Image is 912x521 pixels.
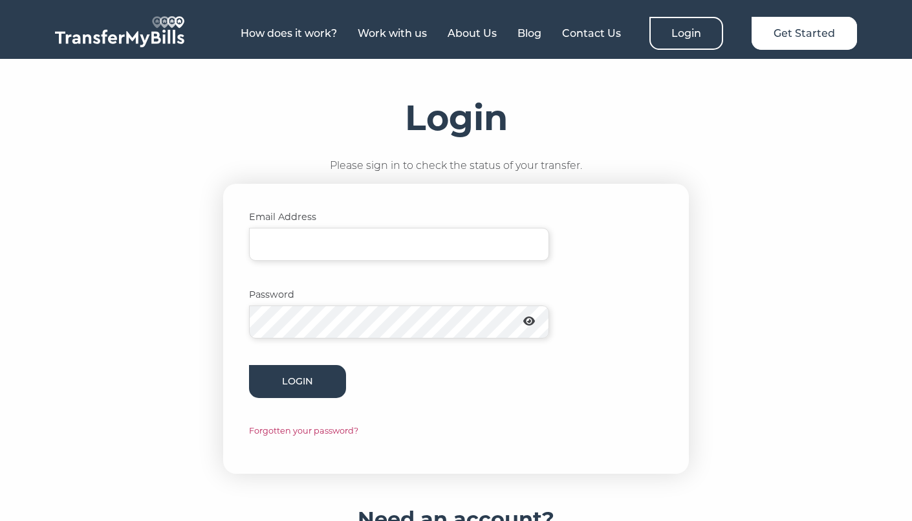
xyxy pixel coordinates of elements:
a: Get Started [752,17,857,50]
img: TransferMyBills.com - Helping ease the stress of moving [55,16,184,47]
a: Work with us [358,27,427,39]
a: Login [649,17,723,50]
p: Please sign in to check the status of your transfer. [330,157,582,174]
button: Login [249,365,346,398]
a: Forgotten your password? [249,426,358,436]
a: Contact Us [562,27,621,39]
h1: Login [405,98,508,138]
a: How does it work? [241,27,337,39]
a: About Us [448,27,497,39]
label: Password [249,287,346,302]
label: Email Address [249,210,346,225]
a: Blog [517,27,541,39]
